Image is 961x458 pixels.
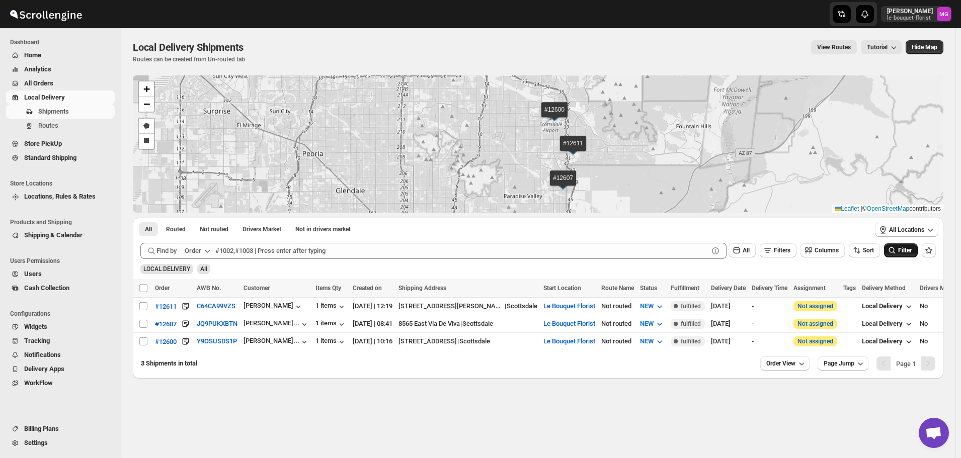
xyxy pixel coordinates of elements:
button: Not assigned [797,303,833,310]
img: Marker [547,110,562,121]
span: All [145,225,152,233]
span: Route Name [601,285,634,292]
span: Order View [766,359,795,368]
span: WorkFlow [24,379,53,387]
span: Local Delivery [862,337,903,345]
span: Order [155,285,170,292]
span: Page [896,360,916,368]
button: Local Delivery [856,333,920,349]
button: Home [6,48,115,62]
button: view route [811,40,857,54]
button: Shipping & Calendar [6,228,115,242]
span: Users Permissions [10,257,116,265]
span: Tags [843,285,856,292]
span: Billing Plans [24,425,59,432]
span: Start Location [543,285,581,292]
button: #12600 [155,336,177,346]
button: [PERSON_NAME]... [244,319,309,329]
button: Filter [884,243,918,257]
button: All [729,243,756,257]
span: Store PickUp [24,140,62,147]
span: All [200,265,207,272]
span: Filter [898,247,912,254]
button: 1 items [315,319,347,329]
div: Not routed [601,319,634,329]
div: Open chat [919,418,949,448]
span: Shipments [38,108,69,115]
img: ScrollEngine [8,2,84,27]
button: Le Bouquet Florist [543,302,595,310]
button: Routes [6,119,115,133]
span: Status [640,285,657,292]
button: Locations, Rules & Rates [6,190,115,204]
button: 1 items [315,302,347,312]
span: Routed [166,225,186,233]
div: 1 items [315,337,347,347]
span: Not routed [200,225,228,233]
span: Local Delivery [862,320,903,327]
span: Sort [863,247,874,254]
button: Notifications [6,348,115,362]
p: le-bouquet-florist [887,15,933,21]
button: Local Delivery [856,298,920,314]
div: [STREET_ADDRESS] [398,336,457,346]
div: [DATE] [711,301,746,311]
button: Not assigned [797,320,833,327]
input: #1002,#1003 | Press enter after typing [215,243,708,259]
button: Page Jump [818,356,868,371]
span: NEW [640,337,654,345]
div: #12607 [155,320,177,328]
span: Delivery Apps [24,365,64,373]
div: [PERSON_NAME] [244,302,303,312]
button: Local Delivery [856,316,920,332]
div: [DATE] [711,336,746,346]
span: − [143,98,150,110]
span: LOCAL DELIVERY [143,265,190,272]
span: Tutorial [867,44,888,51]
span: Notifications [24,351,61,358]
span: Columns [815,247,839,254]
button: Sort [849,243,880,257]
button: Le Bouquet Florist [543,320,595,327]
button: NEW [634,333,671,349]
span: Hide Map [912,43,937,51]
span: Local Delivery [862,302,903,310]
div: Scottsdale [462,319,493,329]
span: All [743,247,750,254]
span: Cash Collection [24,284,69,292]
span: | [861,205,862,212]
div: Not routed [601,336,634,346]
button: #12611 [155,301,177,311]
button: Tracking [6,334,115,348]
span: Assignment [793,285,826,292]
button: Filters [760,243,796,257]
a: Draw a rectangle [139,134,154,149]
span: NEW [640,320,654,327]
div: [DATE] | 10:16 [353,336,392,346]
a: Zoom in [139,81,154,97]
button: All Locations [875,223,938,237]
span: Delivery Date [711,285,746,292]
div: | [398,336,537,346]
button: NEW [634,298,671,314]
div: Order [185,246,201,256]
text: MG [939,11,948,18]
button: Routed [160,222,192,236]
span: Melody Gluth [937,7,951,21]
div: [DATE] | 12:19 [353,301,392,311]
button: Map action label [906,40,943,54]
span: Analytics [24,65,51,73]
div: [PERSON_NAME]... [244,319,299,327]
span: fulfilled [681,302,701,310]
span: Store Locations [10,179,116,188]
span: fulfilled [681,337,701,345]
button: Analytics [6,62,115,76]
button: Shipments [6,105,115,119]
b: 1 [912,360,916,368]
span: Page Jump [824,359,854,368]
button: JQ9PUKXBTN [197,320,237,327]
button: WorkFlow [6,376,115,390]
button: User menu [881,6,952,22]
span: Home [24,51,41,59]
